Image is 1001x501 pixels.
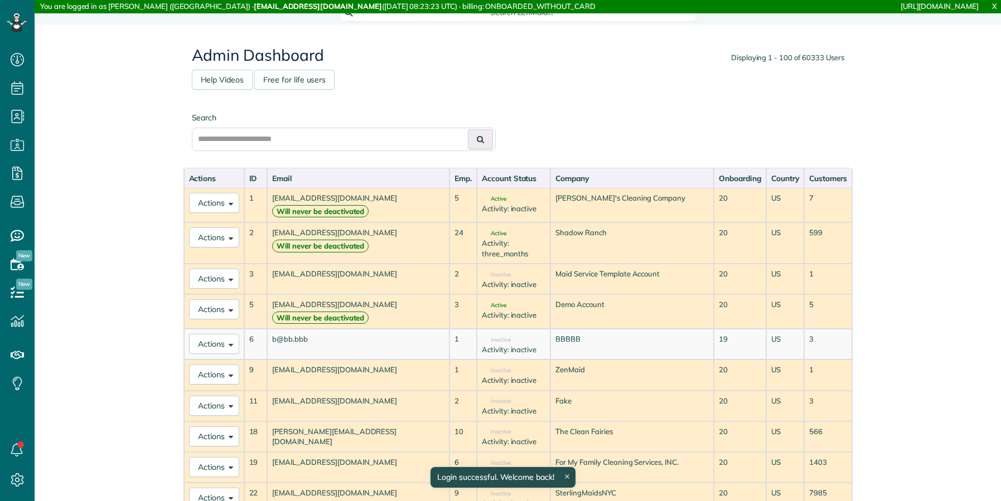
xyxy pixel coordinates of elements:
td: 24 [449,222,477,264]
span: Inactive [482,272,511,278]
td: [PERSON_NAME]'s Cleaning Company [550,188,714,222]
a: Help Videos [192,70,253,90]
button: Actions [189,426,239,446]
td: US [766,391,804,421]
td: 20 [714,452,766,483]
button: Actions [189,334,239,354]
td: 5 [449,188,477,222]
td: US [766,222,804,264]
td: Fake [550,391,714,421]
a: [URL][DOMAIN_NAME] [901,2,979,11]
td: 20 [714,421,766,452]
button: Actions [189,364,239,385]
td: US [766,452,804,483]
td: [EMAIL_ADDRESS][DOMAIN_NAME] [267,188,449,222]
td: 566 [804,421,852,452]
button: Actions [189,227,239,247]
div: Displaying 1 - 100 of 60333 Users [731,52,844,63]
div: Onboarding [719,173,761,184]
td: 1 [244,188,268,222]
td: b@bb.bbb [267,329,449,359]
div: Emp. [454,173,472,184]
td: US [766,359,804,390]
td: [EMAIL_ADDRESS][DOMAIN_NAME] [267,222,449,264]
strong: Will never be deactivated [272,312,369,324]
td: 3 [804,329,852,359]
td: 20 [714,294,766,329]
a: Free for life users [254,70,335,90]
div: Activity: inactive [482,436,545,447]
td: For My Family Cleaning Services, INC. [550,452,714,483]
div: Login successful. Welcome back! [431,467,576,488]
td: 3 [244,264,268,294]
strong: Will never be deactivated [272,240,369,252]
td: 3 [449,294,477,329]
div: Activity: inactive [482,310,545,320]
strong: Will never be deactivated [272,205,369,218]
span: New [16,279,32,290]
span: Active [482,231,506,236]
div: Activity: inactive [482,203,545,214]
td: 20 [714,391,766,421]
td: 18 [244,421,268,452]
span: Active [482,196,506,202]
td: 9 [244,359,268,390]
button: Actions [189,299,239,319]
td: 19 [714,329,766,359]
td: [EMAIL_ADDRESS][DOMAIN_NAME] [267,391,449,421]
td: Demo Account [550,294,714,329]
div: Account Status [482,173,545,184]
div: Actions [189,173,239,184]
td: 2 [449,264,477,294]
td: 2 [244,222,268,264]
div: Country [771,173,799,184]
strong: [EMAIL_ADDRESS][DOMAIN_NAME] [254,2,382,11]
td: 19 [244,452,268,483]
td: 3 [804,391,852,421]
td: 1 [804,264,852,294]
div: Company [555,173,709,184]
td: US [766,264,804,294]
button: Actions [189,193,239,213]
td: The Clean Fairies [550,421,714,452]
td: 599 [804,222,852,264]
button: Actions [189,269,239,289]
td: 20 [714,222,766,264]
td: [EMAIL_ADDRESS][DOMAIN_NAME] [267,359,449,390]
td: 11 [244,391,268,421]
span: Inactive [482,398,511,404]
td: Maid Service Template Account [550,264,714,294]
span: Active [482,303,506,308]
span: Inactive [482,429,511,435]
span: Inactive [482,491,511,497]
td: BBBBB [550,329,714,359]
td: US [766,329,804,359]
td: 5 [244,294,268,329]
td: 1 [449,359,477,390]
td: 20 [714,359,766,390]
div: ID [249,173,263,184]
span: Inactive [482,337,511,343]
td: 6 [449,452,477,483]
div: Activity: inactive [482,406,545,416]
td: 7 [804,188,852,222]
td: 5 [804,294,852,329]
td: 20 [714,188,766,222]
div: Email [272,173,444,184]
div: Activity: inactive [482,344,545,355]
div: Activity: inactive [482,279,545,290]
button: Actions [189,396,239,416]
td: 1403 [804,452,852,483]
td: US [766,188,804,222]
td: [EMAIL_ADDRESS][DOMAIN_NAME] [267,452,449,483]
td: [EMAIL_ADDRESS][DOMAIN_NAME] [267,264,449,294]
div: Activity: inactive [482,375,545,386]
td: ZenMaid [550,359,714,390]
span: Inactive [482,368,511,373]
button: Actions [189,457,239,477]
td: [EMAIL_ADDRESS][DOMAIN_NAME] [267,294,449,329]
td: 1 [449,329,477,359]
td: [PERSON_NAME][EMAIL_ADDRESS][DOMAIN_NAME] [267,421,449,452]
div: Customers [809,173,847,184]
div: Activity: three_months [482,238,545,259]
